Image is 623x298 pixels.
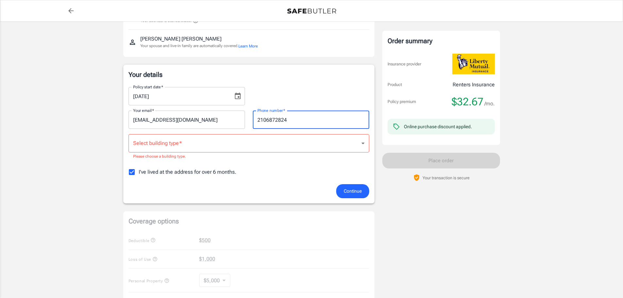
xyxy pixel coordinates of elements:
[388,36,495,46] div: Order summary
[140,35,221,43] p: [PERSON_NAME] [PERSON_NAME]
[452,54,495,74] img: Liberty Mutual
[344,187,362,195] span: Continue
[388,98,416,105] p: Policy premium
[388,81,402,88] p: Product
[129,87,229,105] input: MM/DD/YYYY
[64,4,78,17] a: back to quotes
[129,111,245,129] input: Enter email
[423,175,470,181] p: Your transaction is secure
[388,61,421,67] p: Insurance provider
[452,95,483,108] span: $32.67
[404,123,472,130] div: Online purchase discount applied.
[133,108,154,113] label: Your email
[140,43,258,49] p: Your spouse and live-in family are automatically covered.
[133,84,163,90] label: Policy start date
[484,99,495,108] span: /mo.
[133,153,365,160] p: Please choose a building type.
[336,184,369,198] button: Continue
[238,43,258,49] button: Learn More
[129,70,369,79] p: Your details
[139,168,236,176] span: I've lived at the address for over 6 months.
[231,90,244,103] button: Choose date, selected date is Aug 17, 2025
[257,108,285,113] label: Phone number
[129,38,136,46] svg: Insured person
[453,81,495,89] p: Renters Insurance
[253,111,369,129] input: Enter number
[287,9,336,14] img: Back to quotes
